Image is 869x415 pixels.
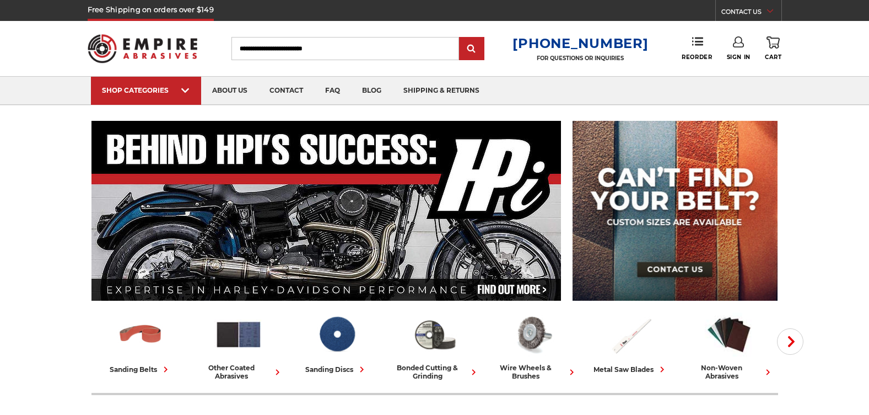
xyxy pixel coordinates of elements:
[512,55,648,62] p: FOR QUESTIONS OR INQUIRIES
[488,311,577,380] a: wire wheels & brushes
[593,364,668,375] div: metal saw blades
[390,311,479,380] a: bonded cutting & grinding
[512,35,648,51] a: [PHONE_NUMBER]
[116,311,165,358] img: Sanding Belts
[684,311,774,380] a: non-woven abrasives
[765,54,781,61] span: Cart
[312,311,361,358] img: Sanding Discs
[110,364,171,375] div: sanding belts
[96,311,185,375] a: sanding belts
[194,311,283,380] a: other coated abrasives
[390,364,479,380] div: bonded cutting & grinding
[705,311,753,358] img: Non-woven Abrasives
[292,311,381,375] a: sanding discs
[91,121,562,301] img: Banner for an interview featuring Horsepower Inc who makes Harley performance upgrades featured o...
[258,77,314,105] a: contact
[684,364,774,380] div: non-woven abrasives
[194,364,283,380] div: other coated abrasives
[727,54,751,61] span: Sign In
[314,77,351,105] a: faq
[461,38,483,60] input: Submit
[392,77,490,105] a: shipping & returns
[607,311,655,358] img: Metal Saw Blades
[411,311,459,358] img: Bonded Cutting & Grinding
[351,77,392,105] a: blog
[88,27,198,70] img: Empire Abrasives
[777,328,803,355] button: Next
[765,36,781,61] a: Cart
[682,54,712,61] span: Reorder
[488,364,577,380] div: wire wheels & brushes
[201,77,258,105] a: about us
[721,6,781,21] a: CONTACT US
[682,36,712,60] a: Reorder
[509,311,557,358] img: Wire Wheels & Brushes
[214,311,263,358] img: Other Coated Abrasives
[305,364,368,375] div: sanding discs
[573,121,778,301] img: promo banner for custom belts.
[586,311,676,375] a: metal saw blades
[102,86,190,94] div: SHOP CATEGORIES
